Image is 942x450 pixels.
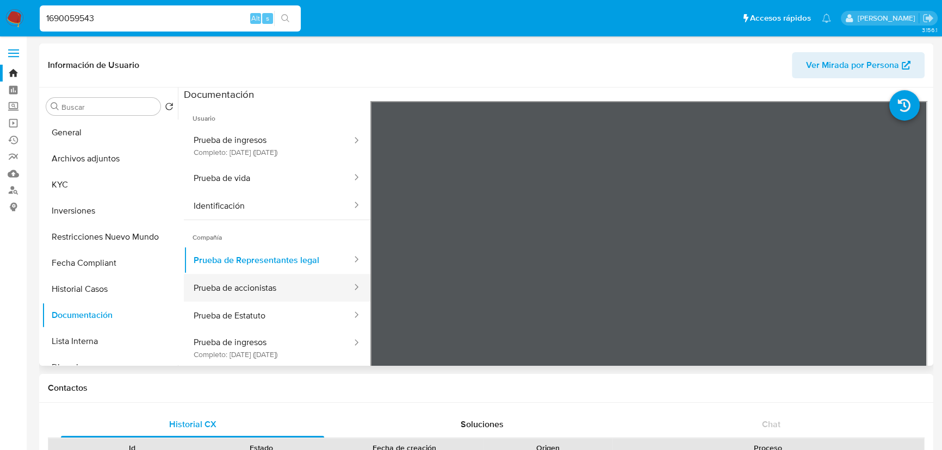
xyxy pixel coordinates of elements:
[42,328,178,354] button: Lista Interna
[42,354,178,380] button: Direcciones
[857,13,919,23] p: andres.vilosio@mercadolibre.com
[806,52,899,78] span: Ver Mirada por Persona
[42,302,178,328] button: Documentación
[274,11,296,26] button: search-icon
[822,14,831,23] a: Notificaciones
[51,102,59,111] button: Buscar
[460,418,503,430] span: Soluciones
[762,418,780,430] span: Chat
[922,12,934,24] a: Salir
[42,250,178,276] button: Fecha Compliant
[48,383,925,393] h1: Contactos
[42,276,178,302] button: Historial Casos
[169,418,216,430] span: Historial CX
[750,12,811,24] span: Accesos rápidos
[792,52,925,78] button: Ver Mirada por Persona
[42,172,178,198] button: KYC
[61,102,156,112] input: Buscar
[48,60,139,71] h1: Información de Usuario
[42,146,178,172] button: Archivos adjuntos
[42,224,178,250] button: Restricciones Nuevo Mundo
[42,198,178,224] button: Inversiones
[40,11,301,26] input: Buscar usuario o caso...
[251,13,260,23] span: Alt
[266,13,269,23] span: s
[42,120,178,146] button: General
[165,102,173,114] button: Volver al orden por defecto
